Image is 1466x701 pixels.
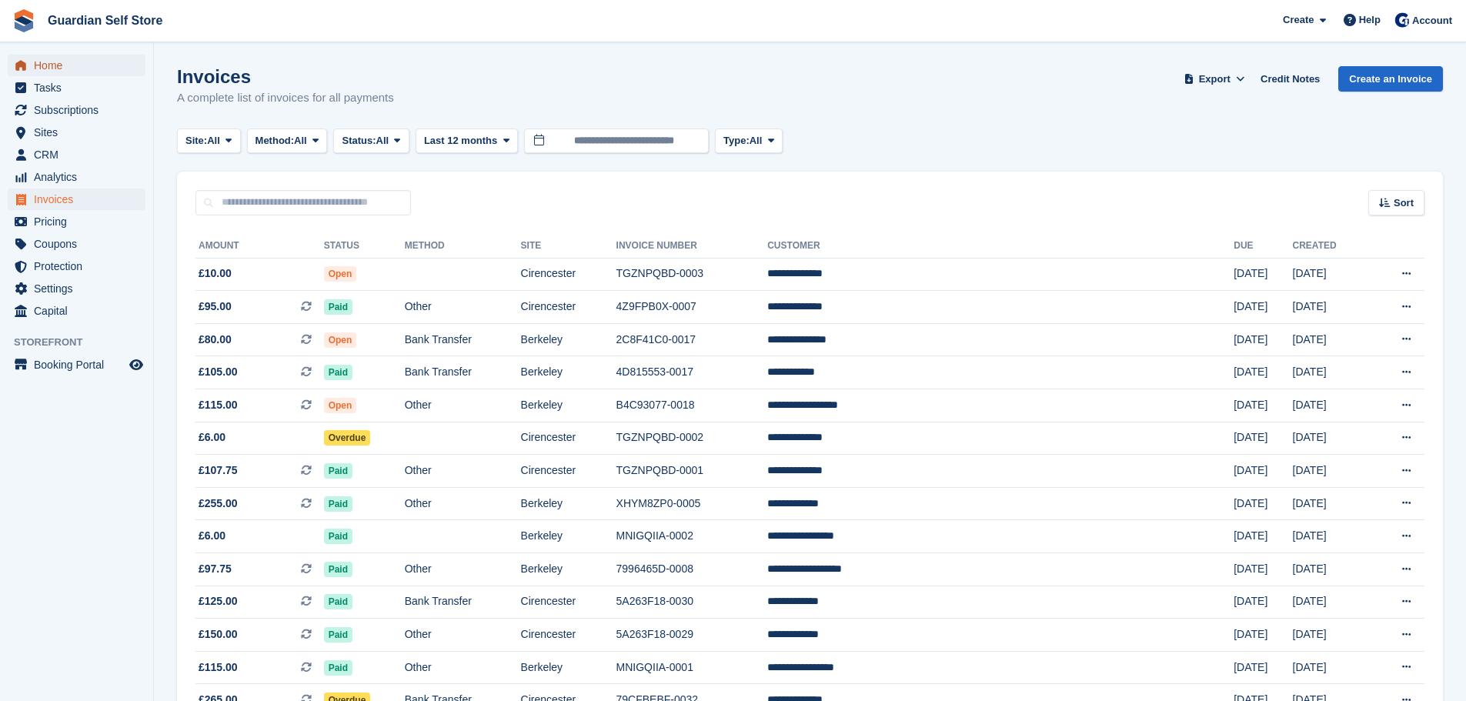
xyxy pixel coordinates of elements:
[1199,72,1231,87] span: Export
[1412,13,1452,28] span: Account
[199,561,232,577] span: £97.75
[199,462,238,479] span: £107.75
[616,487,768,520] td: XHYM8ZP0-0005
[405,356,521,389] td: Bank Transfer
[616,389,768,422] td: B4C93077-0018
[616,455,768,488] td: TGZNPQBD-0001
[199,364,238,380] span: £105.00
[324,529,352,544] span: Paid
[1293,586,1369,619] td: [DATE]
[34,300,126,322] span: Capital
[34,354,126,376] span: Booking Portal
[324,660,352,676] span: Paid
[1234,234,1292,259] th: Due
[424,133,497,149] span: Last 12 months
[34,144,126,165] span: CRM
[34,189,126,210] span: Invoices
[14,335,153,350] span: Storefront
[34,122,126,143] span: Sites
[1338,66,1443,92] a: Create an Invoice
[521,258,616,291] td: Cirencester
[34,77,126,98] span: Tasks
[324,365,352,380] span: Paid
[616,422,768,455] td: TGZNPQBD-0002
[1234,291,1292,324] td: [DATE]
[324,463,352,479] span: Paid
[255,133,295,149] span: Method:
[34,166,126,188] span: Analytics
[1359,12,1381,28] span: Help
[616,323,768,356] td: 2C8F41C0-0017
[34,278,126,299] span: Settings
[177,129,241,154] button: Site: All
[1180,66,1248,92] button: Export
[8,189,145,210] a: menu
[8,255,145,277] a: menu
[185,133,207,149] span: Site:
[521,356,616,389] td: Berkeley
[199,593,238,609] span: £125.00
[521,651,616,684] td: Berkeley
[1234,389,1292,422] td: [DATE]
[616,553,768,586] td: 7996465D-0008
[405,651,521,684] td: Other
[405,389,521,422] td: Other
[521,553,616,586] td: Berkeley
[177,66,394,87] h1: Invoices
[616,586,768,619] td: 5A263F18-0030
[1283,12,1314,28] span: Create
[324,266,357,282] span: Open
[1234,586,1292,619] td: [DATE]
[405,487,521,520] td: Other
[324,332,357,348] span: Open
[324,398,357,413] span: Open
[1293,389,1369,422] td: [DATE]
[405,455,521,488] td: Other
[294,133,307,149] span: All
[199,332,232,348] span: £80.00
[521,619,616,652] td: Cirencester
[616,651,768,684] td: MNIGQIIA-0001
[8,233,145,255] a: menu
[8,211,145,232] a: menu
[1293,520,1369,553] td: [DATE]
[34,55,126,76] span: Home
[1234,651,1292,684] td: [DATE]
[199,397,238,413] span: £115.00
[616,291,768,324] td: 4Z9FPB0X-0007
[521,586,616,619] td: Cirencester
[195,234,324,259] th: Amount
[416,129,518,154] button: Last 12 months
[1293,422,1369,455] td: [DATE]
[1234,356,1292,389] td: [DATE]
[199,528,225,544] span: £6.00
[247,129,328,154] button: Method: All
[324,299,352,315] span: Paid
[12,9,35,32] img: stora-icon-8386f47178a22dfd0bd8f6a31ec36ba5ce8667c1dd55bd0f319d3a0aa187defe.svg
[405,619,521,652] td: Other
[521,234,616,259] th: Site
[127,356,145,374] a: Preview store
[324,430,371,446] span: Overdue
[715,129,783,154] button: Type: All
[1293,323,1369,356] td: [DATE]
[324,627,352,643] span: Paid
[723,133,750,149] span: Type:
[405,234,521,259] th: Method
[521,323,616,356] td: Berkeley
[8,55,145,76] a: menu
[1234,619,1292,652] td: [DATE]
[42,8,169,33] a: Guardian Self Store
[1234,487,1292,520] td: [DATE]
[405,553,521,586] td: Other
[324,234,405,259] th: Status
[199,496,238,512] span: £255.00
[177,89,394,107] p: A complete list of invoices for all payments
[1293,356,1369,389] td: [DATE]
[1293,487,1369,520] td: [DATE]
[616,356,768,389] td: 4D815553-0017
[199,659,238,676] span: £115.00
[34,255,126,277] span: Protection
[1394,12,1410,28] img: Tom Scott
[767,234,1234,259] th: Customer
